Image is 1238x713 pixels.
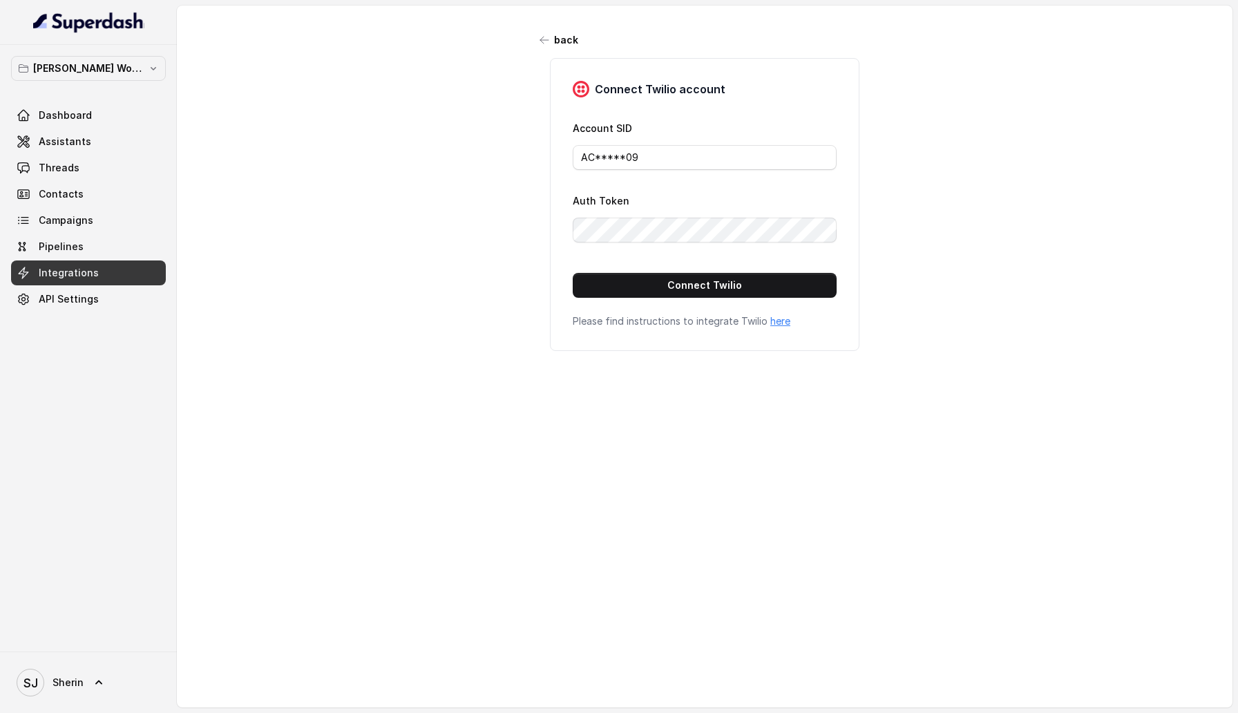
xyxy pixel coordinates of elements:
[39,266,99,280] span: Integrations
[11,234,166,259] a: Pipelines
[11,182,166,207] a: Contacts
[573,273,837,298] button: Connect Twilio
[573,122,632,134] label: Account SID
[11,155,166,180] a: Threads
[33,60,144,77] p: [PERSON_NAME] Workspace
[39,187,84,201] span: Contacts
[11,129,166,154] a: Assistants
[39,135,91,149] span: Assistants
[39,292,99,306] span: API Settings
[770,315,790,327] a: here
[595,81,725,97] h3: Connect Twilio account
[33,11,144,33] img: light.svg
[11,208,166,233] a: Campaigns
[573,314,837,328] p: Please find instructions to integrate Twilio
[23,676,38,690] text: SJ
[11,663,166,702] a: Sherin
[532,28,587,53] button: back
[39,108,92,122] span: Dashboard
[39,213,93,227] span: Campaigns
[39,161,79,175] span: Threads
[11,260,166,285] a: Integrations
[11,56,166,81] button: [PERSON_NAME] Workspace
[53,676,84,690] span: Sherin
[573,81,589,97] img: twilio.7c09a4f4c219fa09ad352260b0a8157b.svg
[11,103,166,128] a: Dashboard
[573,195,629,207] label: Auth Token
[11,287,166,312] a: API Settings
[39,240,84,254] span: Pipelines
